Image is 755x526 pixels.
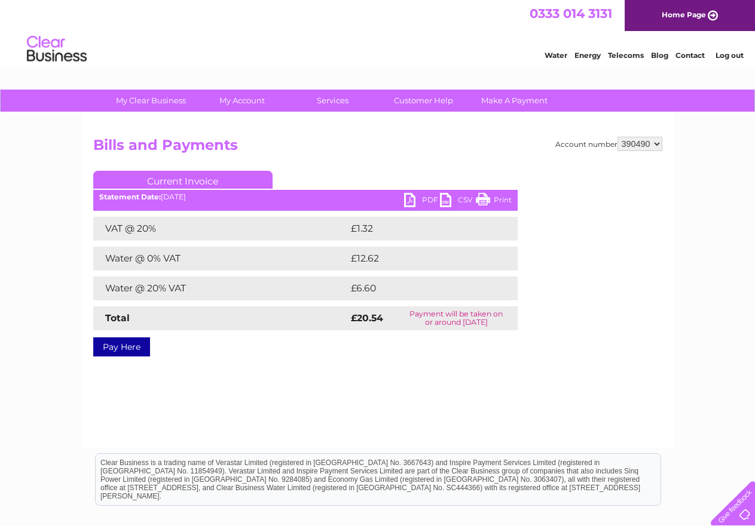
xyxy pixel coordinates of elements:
td: Water @ 20% VAT [93,276,348,300]
a: PDF [404,193,440,210]
td: Water @ 0% VAT [93,247,348,270]
td: Payment will be taken on or around [DATE] [395,306,518,330]
a: Pay Here [93,337,150,356]
img: logo.png [26,31,87,67]
a: CSV [440,193,476,210]
a: Contact [675,51,705,60]
h2: Bills and Payments [93,137,662,159]
a: Energy [574,51,601,60]
td: VAT @ 20% [93,217,348,241]
a: My Account [192,90,291,112]
div: [DATE] [93,193,518,201]
a: 0333 014 3131 [530,6,612,21]
a: Current Invoice [93,171,273,189]
strong: Total [105,312,130,324]
td: £12.62 [348,247,493,270]
a: Water [545,51,567,60]
a: Blog [651,51,668,60]
a: Print [476,193,512,210]
strong: £20.54 [351,312,383,324]
a: My Clear Business [102,90,200,112]
a: Make A Payment [465,90,564,112]
td: £1.32 [348,217,488,241]
div: Account number [555,137,662,151]
a: Customer Help [374,90,473,112]
b: Statement Date: [99,192,161,201]
td: £6.60 [348,276,490,300]
a: Services [283,90,382,112]
a: Log out [716,51,744,60]
div: Clear Business is a trading name of Verastar Limited (registered in [GEOGRAPHIC_DATA] No. 3667643... [96,7,661,58]
a: Telecoms [608,51,644,60]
